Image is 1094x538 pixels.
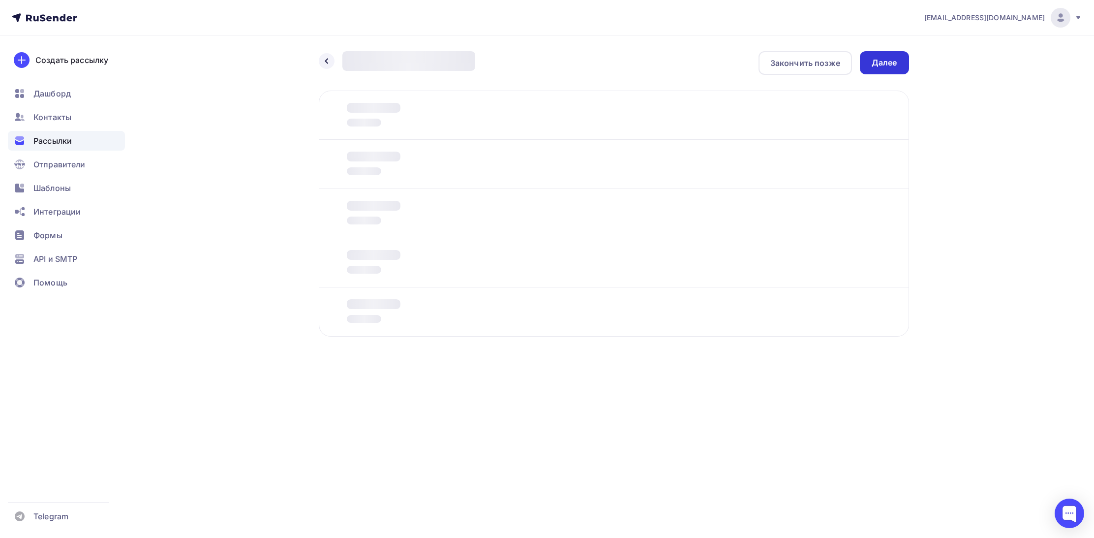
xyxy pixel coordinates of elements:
span: Помощь [33,277,67,288]
div: Создать рассылку [35,54,108,66]
span: Дашборд [33,88,71,99]
span: Telegram [33,510,68,522]
span: Интеграции [33,206,81,218]
span: [EMAIL_ADDRESS][DOMAIN_NAME] [924,13,1045,23]
span: Рассылки [33,135,72,147]
span: Шаблоны [33,182,71,194]
span: Контакты [33,111,71,123]
a: Рассылки [8,131,125,151]
a: Дашборд [8,84,125,103]
a: Шаблоны [8,178,125,198]
a: Отправители [8,155,125,174]
span: Формы [33,229,62,241]
span: Отправители [33,158,86,170]
a: [EMAIL_ADDRESS][DOMAIN_NAME] [924,8,1082,28]
a: Формы [8,225,125,245]
span: API и SMTP [33,253,77,265]
a: Контакты [8,107,125,127]
div: Закончить позже [770,57,840,69]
